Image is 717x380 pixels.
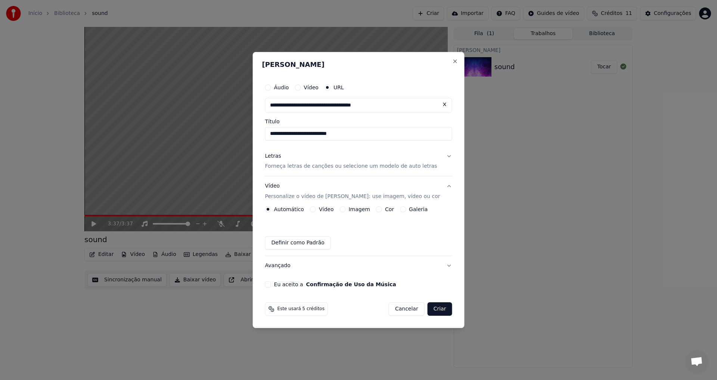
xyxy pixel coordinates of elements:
label: Cor [385,207,394,212]
button: Eu aceito a [306,282,396,287]
label: Vídeo [319,207,334,212]
div: Vídeo [265,183,440,201]
label: Eu aceito a [274,282,396,287]
label: Galeria [409,207,428,212]
button: Avançado [265,256,452,275]
h2: [PERSON_NAME] [262,61,455,68]
div: VídeoPersonalize o vídeo de [PERSON_NAME]: use imagem, vídeo ou cor [265,206,452,256]
label: Título [265,119,452,124]
button: Cancelar [389,302,425,316]
label: Automático [274,207,304,212]
label: Vídeo [304,85,319,90]
span: Este usará 5 créditos [277,306,325,312]
button: Definir como Padrão [265,236,331,250]
p: Personalize o vídeo de [PERSON_NAME]: use imagem, vídeo ou cor [265,193,440,200]
p: Forneça letras de canções ou selecione um modelo de auto letras [265,163,437,170]
div: Letras [265,152,281,160]
label: Imagem [348,207,370,212]
button: VídeoPersonalize o vídeo de [PERSON_NAME]: use imagem, vídeo ou cor [265,177,452,207]
label: Áudio [274,85,289,90]
button: Criar [428,302,452,316]
button: LetrasForneça letras de canções ou selecione um modelo de auto letras [265,146,452,176]
label: URL [333,85,344,90]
